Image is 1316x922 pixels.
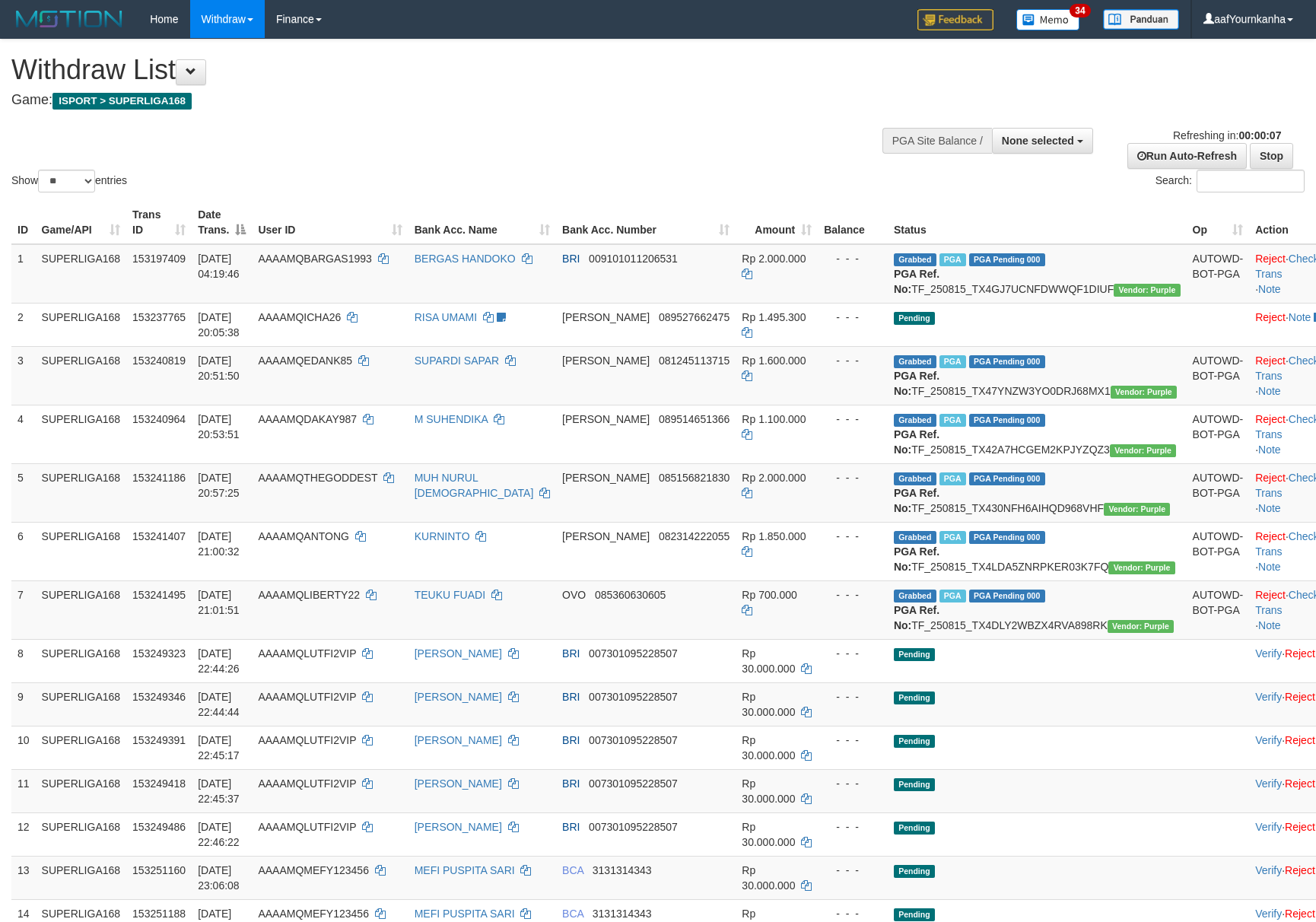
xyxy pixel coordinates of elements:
label: Show entries [11,170,127,192]
div: - - - [824,470,882,485]
b: PGA Ref. No: [894,487,939,514]
a: Note [1258,283,1281,295]
span: AAAAMQLUTFI2VIP [258,777,356,790]
td: SUPERLIGA168 [36,769,127,812]
span: PGA Pending [969,414,1045,427]
span: Vendor URL: https://trx4.1velocity.biz [1104,503,1170,516]
td: 12 [11,812,36,856]
span: Copy 081245113715 to clipboard [659,354,730,367]
a: Reject [1285,734,1315,746]
a: Verify [1255,908,1282,920]
span: [DATE] 22:45:37 [198,777,240,805]
td: AUTOWD-BOT-PGA [1187,244,1250,304]
span: [DATE] 22:44:26 [198,647,240,675]
td: SUPERLIGA168 [36,405,127,463]
td: AUTOWD-BOT-PGA [1187,580,1250,639]
span: Rp 1.850.000 [742,530,806,542]
td: SUPERLIGA168 [36,580,127,639]
td: 10 [11,726,36,769]
span: Vendor URL: https://trx4.1velocity.biz [1108,620,1174,633]
th: Amount: activate to sort column ascending [736,201,818,244]
a: Reject [1255,472,1286,484]
span: [PERSON_NAME] [562,530,650,542]
a: Verify [1255,691,1282,703]
a: Reject [1255,253,1286,265]
span: [DATE] 22:45:17 [198,734,240,761]
span: Pending [894,778,935,791]
span: Rp 2.000.000 [742,253,806,265]
input: Search: [1197,170,1305,192]
td: AUTOWD-BOT-PGA [1187,463,1250,522]
button: None selected [992,128,1093,154]
td: 2 [11,303,36,346]
label: Search: [1155,170,1305,192]
span: Marked by aafsoumeymey [939,253,966,266]
span: Vendor URL: https://trx4.1velocity.biz [1111,386,1177,399]
td: SUPERLIGA168 [36,639,127,682]
span: [DATE] 23:06:08 [198,864,240,892]
a: Reject [1285,821,1315,833]
th: Trans ID: activate to sort column ascending [126,201,192,244]
td: 4 [11,405,36,463]
strong: 00:00:07 [1238,129,1281,141]
a: [PERSON_NAME] [415,647,502,660]
a: Note [1258,502,1281,514]
span: [PERSON_NAME] [562,472,650,484]
span: AAAAMQLUTFI2VIP [258,647,356,660]
span: Pending [894,312,935,325]
span: AAAAMQDAKAY987 [258,413,357,425]
span: 153249486 [132,821,186,833]
span: PGA Pending [969,253,1045,266]
span: BRI [562,647,580,660]
span: Grabbed [894,414,936,427]
span: 153251160 [132,864,186,876]
span: Marked by aafheankoy [939,472,966,485]
div: - - - [824,412,882,427]
span: AAAAMQEDANK85 [258,354,352,367]
td: SUPERLIGA168 [36,463,127,522]
a: Reject [1285,691,1315,703]
span: Rp 2.000.000 [742,472,806,484]
span: Grabbed [894,355,936,368]
span: AAAAMQLUTFI2VIP [258,734,356,746]
td: 9 [11,682,36,726]
span: 153251188 [132,908,186,920]
span: Refreshing in: [1173,129,1281,141]
span: PGA Pending [969,531,1045,544]
th: Game/API: activate to sort column ascending [36,201,127,244]
td: SUPERLIGA168 [36,522,127,580]
a: Note [1258,561,1281,573]
a: Note [1258,385,1281,397]
td: SUPERLIGA168 [36,682,127,726]
a: Reject [1255,530,1286,542]
span: 153241186 [132,472,186,484]
a: Note [1258,619,1281,631]
td: AUTOWD-BOT-PGA [1187,405,1250,463]
b: PGA Ref. No: [894,545,939,573]
span: Grabbed [894,472,936,485]
span: Pending [894,735,935,748]
th: Status [888,201,1187,244]
span: Rp 30.000.000 [742,734,795,761]
h1: Withdraw List [11,55,862,85]
span: 34 [1070,4,1090,17]
span: Pending [894,908,935,921]
b: PGA Ref. No: [894,604,939,631]
span: AAAAMQMEFY123456 [258,864,369,876]
span: [PERSON_NAME] [562,311,650,323]
td: AUTOWD-BOT-PGA [1187,522,1250,580]
div: - - - [824,863,882,878]
a: M SUHENDIKA [415,413,488,425]
a: Reject [1255,354,1286,367]
span: ISPORT > SUPERLIGA168 [52,93,192,110]
td: SUPERLIGA168 [36,346,127,405]
span: 153240964 [132,413,186,425]
th: ID [11,201,36,244]
div: PGA Site Balance / [882,128,992,154]
td: SUPERLIGA168 [36,856,127,899]
span: Rp 1.495.300 [742,311,806,323]
span: AAAAMQLUTFI2VIP [258,691,356,703]
span: Marked by aafsoycanthlai [939,590,966,602]
span: 153249323 [132,647,186,660]
a: MEFI PUSPITA SARI [415,908,515,920]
